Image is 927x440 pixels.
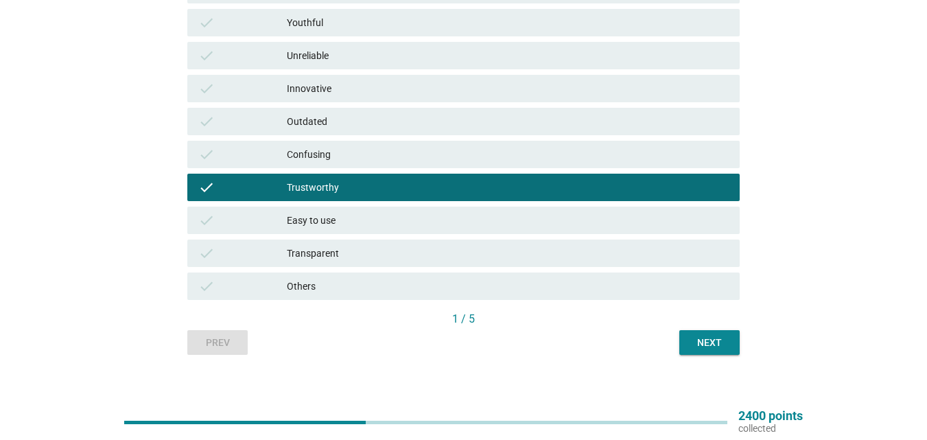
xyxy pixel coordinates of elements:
[287,14,729,31] div: Youthful
[690,336,729,350] div: Next
[198,278,215,294] i: check
[287,47,729,64] div: Unreliable
[738,422,803,435] p: collected
[738,410,803,422] p: 2400 points
[198,146,215,163] i: check
[198,179,215,196] i: check
[287,212,729,229] div: Easy to use
[198,245,215,262] i: check
[198,212,215,229] i: check
[198,47,215,64] i: check
[187,311,740,327] div: 1 / 5
[287,245,729,262] div: Transparent
[198,14,215,31] i: check
[287,179,729,196] div: Trustworthy
[287,80,729,97] div: Innovative
[198,113,215,130] i: check
[287,113,729,130] div: Outdated
[287,146,729,163] div: Confusing
[198,80,215,97] i: check
[679,330,740,355] button: Next
[287,278,729,294] div: Others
